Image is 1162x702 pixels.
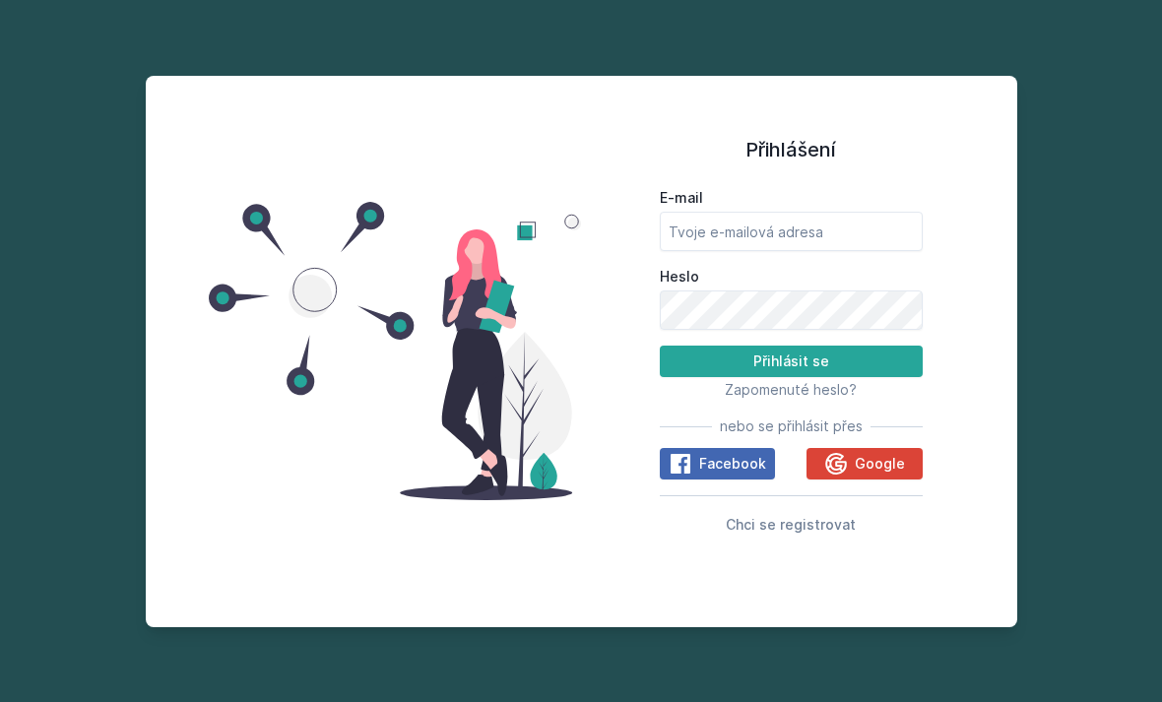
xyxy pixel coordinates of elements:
span: Facebook [699,454,766,474]
button: Přihlásit se [660,346,923,377]
span: nebo se přihlásit přes [720,416,863,436]
button: Google [807,448,922,479]
input: Tvoje e-mailová adresa [660,212,923,251]
label: Heslo [660,267,923,287]
button: Chci se registrovat [726,512,856,536]
h1: Přihlášení [660,135,923,164]
span: Chci se registrovat [726,516,856,533]
label: E-mail [660,188,923,208]
button: Facebook [660,448,775,479]
span: Zapomenuté heslo? [725,381,857,398]
span: Google [855,454,905,474]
